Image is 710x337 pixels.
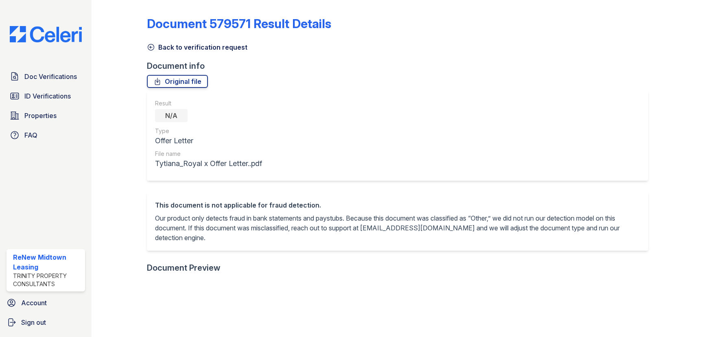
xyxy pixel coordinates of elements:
div: Result [155,99,262,107]
a: Document 579571 Result Details [147,16,331,31]
div: This document is not applicable for fraud detection. [155,200,640,210]
a: Doc Verifications [7,68,85,85]
span: Account [21,298,47,308]
a: Account [3,295,88,311]
a: FAQ [7,127,85,143]
div: Document Preview [147,262,221,274]
div: Tytiana_Royal x Offer Letter..pdf [155,158,262,169]
a: Original file [147,75,208,88]
a: Sign out [3,314,88,330]
div: Offer Letter [155,135,262,147]
img: CE_Logo_Blue-a8612792a0a2168367f1c8372b55b34899dd931a85d93a1a3d3e32e68fde9ad4.png [3,26,88,42]
p: Our product only detects fraud in bank statements and paystubs. Because this document was classif... [155,213,640,243]
span: FAQ [24,130,37,140]
div: Document info [147,60,655,72]
a: Back to verification request [147,42,247,52]
span: ID Verifications [24,91,71,101]
div: File name [155,150,262,158]
span: Properties [24,111,57,120]
span: Sign out [21,317,46,327]
a: Properties [7,107,85,124]
span: Doc Verifications [24,72,77,81]
div: Trinity Property Consultants [13,272,82,288]
div: ReNew Midtown Leasing [13,252,82,272]
div: Type [155,127,262,135]
div: N/A [155,109,188,122]
a: ID Verifications [7,88,85,104]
